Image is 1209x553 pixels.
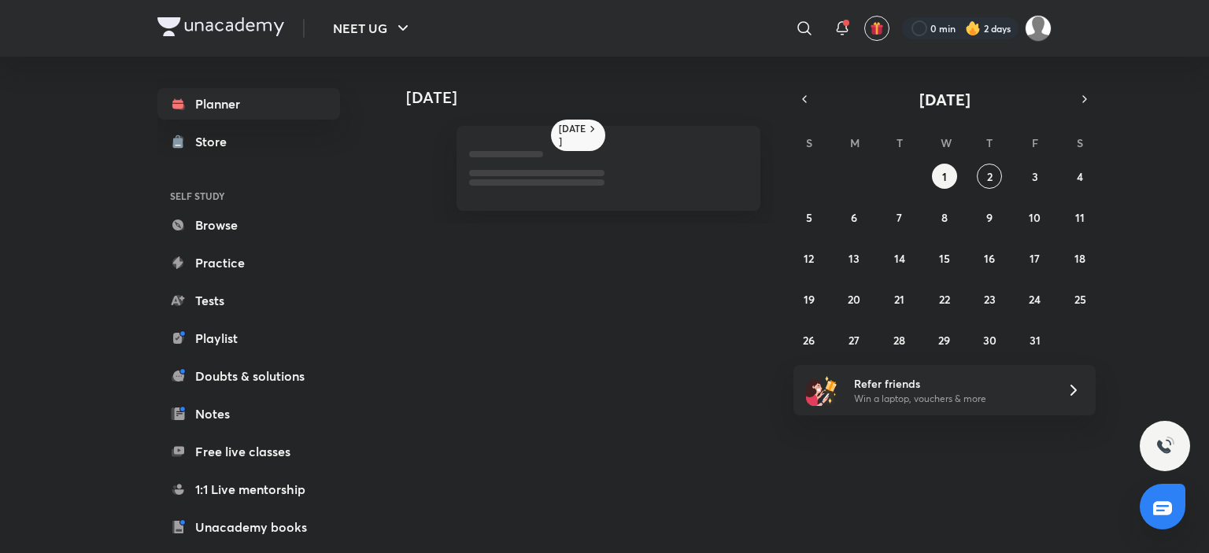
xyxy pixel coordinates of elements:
[803,333,815,348] abbr: October 26, 2025
[157,360,340,392] a: Doubts & solutions
[1030,251,1040,266] abbr: October 17, 2025
[1025,15,1052,42] img: Kebir Hasan Sk
[984,292,996,307] abbr: October 23, 2025
[939,292,950,307] abbr: October 22, 2025
[797,245,822,271] button: October 12, 2025
[894,251,905,266] abbr: October 14, 2025
[887,205,912,230] button: October 7, 2025
[1077,135,1083,150] abbr: Saturday
[932,205,957,230] button: October 8, 2025
[941,135,952,150] abbr: Wednesday
[977,327,1002,352] button: October 30, 2025
[324,13,422,44] button: NEET UG
[157,511,340,543] a: Unacademy books
[849,333,860,348] abbr: October 27, 2025
[932,164,957,189] button: October 1, 2025
[1074,251,1085,266] abbr: October 18, 2025
[806,374,837,406] img: referral
[986,135,993,150] abbr: Thursday
[841,327,867,352] button: October 27, 2025
[897,135,903,150] abbr: Tuesday
[841,245,867,271] button: October 13, 2025
[797,205,822,230] button: October 5, 2025
[559,123,586,148] h6: [DATE]
[157,436,340,467] a: Free live classes
[893,333,905,348] abbr: October 28, 2025
[157,17,284,36] img: Company Logo
[932,286,957,312] button: October 22, 2025
[1067,286,1093,312] button: October 25, 2025
[851,210,857,225] abbr: October 6, 2025
[841,205,867,230] button: October 6, 2025
[797,327,822,352] button: October 26, 2025
[965,20,981,36] img: streak
[1022,286,1048,312] button: October 24, 2025
[870,21,884,35] img: avatar
[977,205,1002,230] button: October 9, 2025
[986,210,993,225] abbr: October 9, 2025
[804,292,815,307] abbr: October 19, 2025
[919,89,971,110] span: [DATE]
[887,245,912,271] button: October 14, 2025
[804,251,814,266] abbr: October 12, 2025
[1030,333,1041,348] abbr: October 31, 2025
[841,286,867,312] button: October 20, 2025
[864,16,889,41] button: avatar
[806,135,812,150] abbr: Sunday
[1075,210,1085,225] abbr: October 11, 2025
[1029,292,1041,307] abbr: October 24, 2025
[406,88,776,107] h4: [DATE]
[797,286,822,312] button: October 19, 2025
[195,132,236,151] div: Store
[157,247,340,278] a: Practice
[894,292,904,307] abbr: October 21, 2025
[854,392,1048,406] p: Win a laptop, vouchers & more
[932,327,957,352] button: October 29, 2025
[806,210,812,225] abbr: October 5, 2025
[1077,169,1083,184] abbr: October 4, 2025
[157,209,340,241] a: Browse
[157,182,340,209] h6: SELF STUDY
[1155,437,1174,455] img: ttu
[1022,164,1048,189] button: October 3, 2025
[157,126,340,157] a: Store
[942,169,947,184] abbr: October 1, 2025
[1067,245,1093,271] button: October 18, 2025
[977,164,1002,189] button: October 2, 2025
[1022,205,1048,230] button: October 10, 2025
[984,251,995,266] abbr: October 16, 2025
[157,285,340,316] a: Tests
[854,375,1048,392] h6: Refer friends
[897,210,902,225] abbr: October 7, 2025
[1022,327,1048,352] button: October 31, 2025
[1032,135,1038,150] abbr: Friday
[157,398,340,429] a: Notes
[1074,292,1086,307] abbr: October 25, 2025
[1029,210,1041,225] abbr: October 10, 2025
[939,251,950,266] abbr: October 15, 2025
[157,323,340,354] a: Playlist
[987,169,993,184] abbr: October 2, 2025
[887,327,912,352] button: October 28, 2025
[941,210,948,225] abbr: October 8, 2025
[157,474,340,505] a: 1:1 Live mentorship
[1067,164,1093,189] button: October 4, 2025
[977,245,1002,271] button: October 16, 2025
[887,286,912,312] button: October 21, 2025
[1067,205,1093,230] button: October 11, 2025
[815,88,1074,110] button: [DATE]
[849,251,860,266] abbr: October 13, 2025
[157,88,340,120] a: Planner
[1032,169,1038,184] abbr: October 3, 2025
[157,17,284,40] a: Company Logo
[1022,245,1048,271] button: October 17, 2025
[848,292,860,307] abbr: October 20, 2025
[932,245,957,271] button: October 15, 2025
[977,286,1002,312] button: October 23, 2025
[983,333,996,348] abbr: October 30, 2025
[938,333,950,348] abbr: October 29, 2025
[850,135,860,150] abbr: Monday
